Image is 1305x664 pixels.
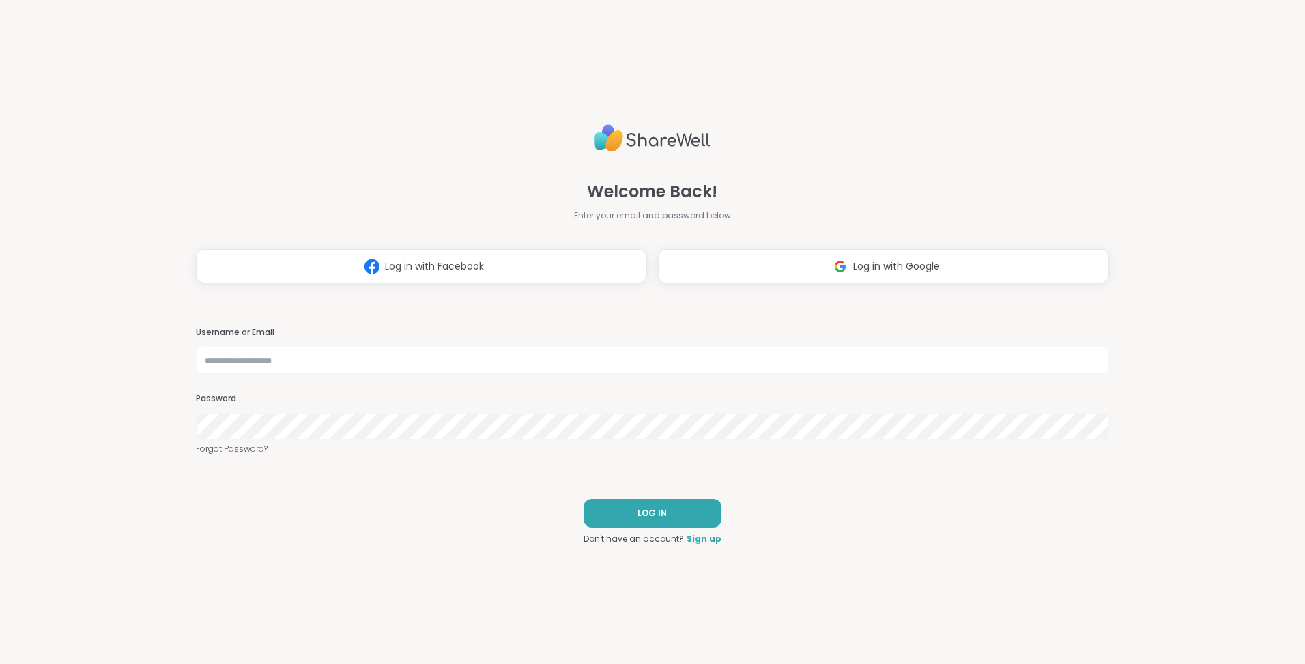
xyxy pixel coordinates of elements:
img: ShareWell Logomark [359,254,385,279]
span: Welcome Back! [587,179,717,204]
span: Don't have an account? [584,533,684,545]
button: Log in with Google [658,249,1109,283]
span: Enter your email and password below [574,210,731,222]
button: Log in with Facebook [196,249,647,283]
span: LOG IN [637,507,667,519]
span: Log in with Google [853,259,940,274]
a: Sign up [687,533,721,545]
img: ShareWell Logomark [827,254,853,279]
img: ShareWell Logo [594,119,711,158]
span: Log in with Facebook [385,259,484,274]
h3: Username or Email [196,327,1109,338]
a: Forgot Password? [196,443,1109,455]
button: LOG IN [584,499,721,528]
h3: Password [196,393,1109,405]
